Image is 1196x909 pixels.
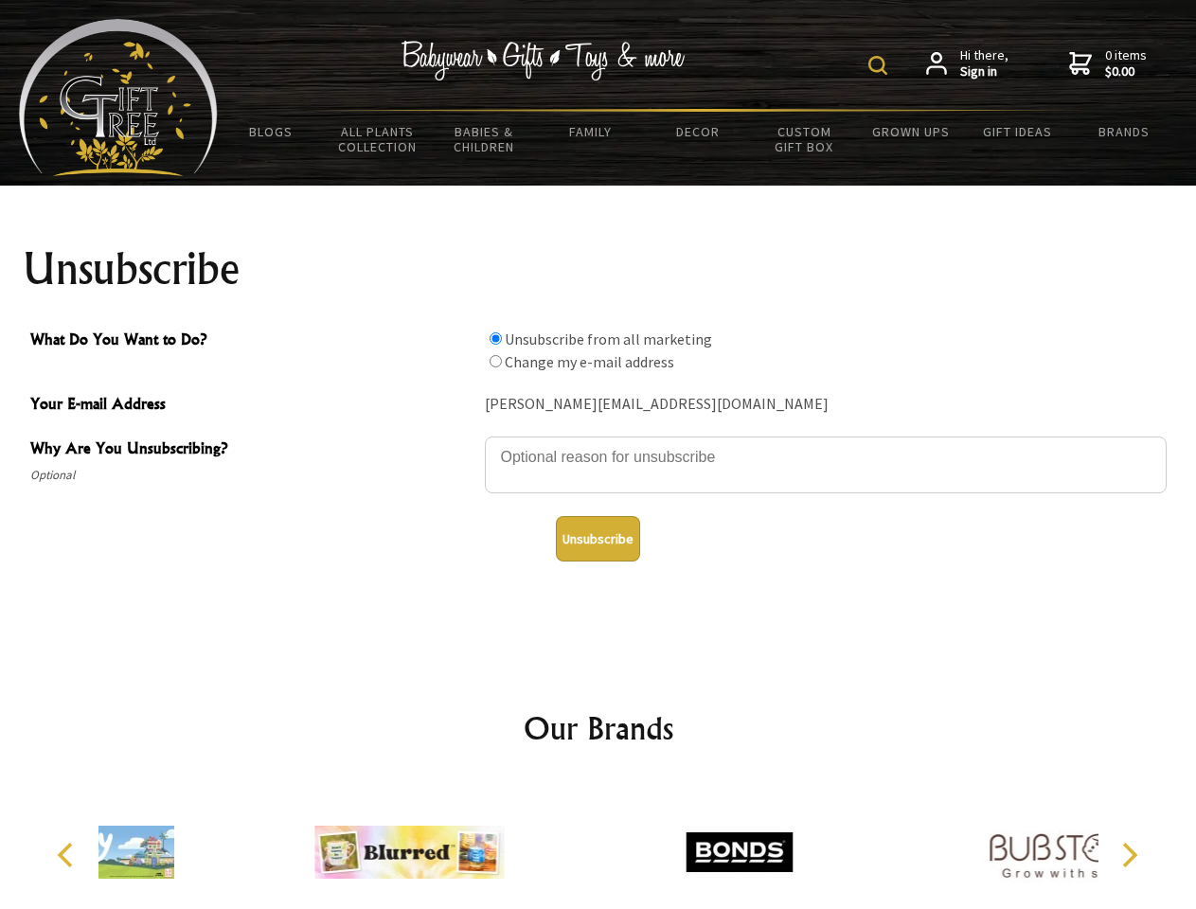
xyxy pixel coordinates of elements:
[1069,47,1147,80] a: 0 items$0.00
[1108,834,1150,876] button: Next
[960,47,1009,80] span: Hi there,
[490,355,502,367] input: What Do You Want to Do?
[505,330,712,348] label: Unsubscribe from all marketing
[960,63,1009,80] strong: Sign in
[857,112,964,151] a: Grown Ups
[485,390,1167,419] div: [PERSON_NAME][EMAIL_ADDRESS][DOMAIN_NAME]
[30,437,475,464] span: Why Are You Unsubscribing?
[751,112,858,167] a: Custom Gift Box
[1105,46,1147,80] span: 0 items
[19,19,218,176] img: Babyware - Gifts - Toys and more...
[868,56,887,75] img: product search
[538,112,645,151] a: Family
[47,834,89,876] button: Previous
[30,464,475,487] span: Optional
[218,112,325,151] a: BLOGS
[505,352,674,371] label: Change my e-mail address
[38,705,1159,751] h2: Our Brands
[964,112,1071,151] a: Gift Ideas
[644,112,751,151] a: Decor
[1105,63,1147,80] strong: $0.00
[431,112,538,167] a: Babies & Children
[402,41,686,80] img: Babywear - Gifts - Toys & more
[556,516,640,561] button: Unsubscribe
[490,332,502,345] input: What Do You Want to Do?
[30,392,475,419] span: Your E-mail Address
[926,47,1009,80] a: Hi there,Sign in
[1071,112,1178,151] a: Brands
[485,437,1167,493] textarea: Why Are You Unsubscribing?
[23,246,1174,292] h1: Unsubscribe
[325,112,432,167] a: All Plants Collection
[30,328,475,355] span: What Do You Want to Do?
